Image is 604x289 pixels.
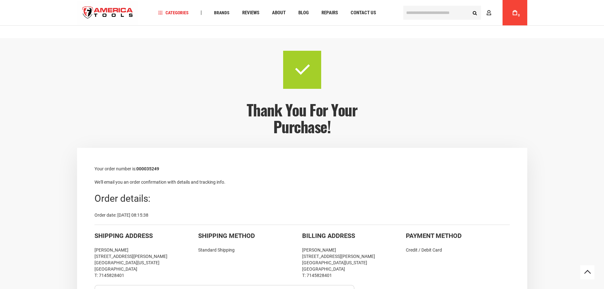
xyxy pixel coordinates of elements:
button: Search [469,7,481,19]
a: Repairs [319,9,341,17]
a: Contact Us [348,9,379,17]
div: Shipping Method [198,231,302,240]
span: Brands [214,10,230,15]
div: Order details: [94,192,510,206]
div: Order date: [DATE] 08:15:38 [94,212,510,218]
a: Reviews [239,9,262,17]
span: Contact Us [351,10,376,15]
a: store logo [77,1,139,25]
a: Categories [155,9,192,17]
span: Blog [298,10,309,15]
span: Thank you for your purchase! [247,98,357,138]
p: Your order number is: [94,165,510,172]
span: Reviews [242,10,259,15]
div: Billing Address [302,231,406,240]
span: Categories [158,10,189,15]
a: About [269,9,289,17]
div: Credit / Debit Card [406,247,510,253]
div: Standard Shipping [198,247,302,253]
div: [PERSON_NAME] [STREET_ADDRESS][PERSON_NAME] [GEOGRAPHIC_DATA][US_STATE] [GEOGRAPHIC_DATA] T: 7145... [94,247,198,279]
p: We'll email you an order confirmation with details and tracking info. [94,179,510,186]
a: 000035249 [136,166,159,171]
span: About [272,10,286,15]
a: Brands [211,9,232,17]
div: Payment Method [406,231,510,240]
span: Repairs [321,10,338,15]
img: America Tools [77,1,139,25]
div: Shipping Address [94,231,198,240]
span: 0 [518,14,520,17]
a: Blog [296,9,312,17]
div: [PERSON_NAME] [STREET_ADDRESS][PERSON_NAME] [GEOGRAPHIC_DATA][US_STATE] [GEOGRAPHIC_DATA] T: 7145... [302,247,406,279]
